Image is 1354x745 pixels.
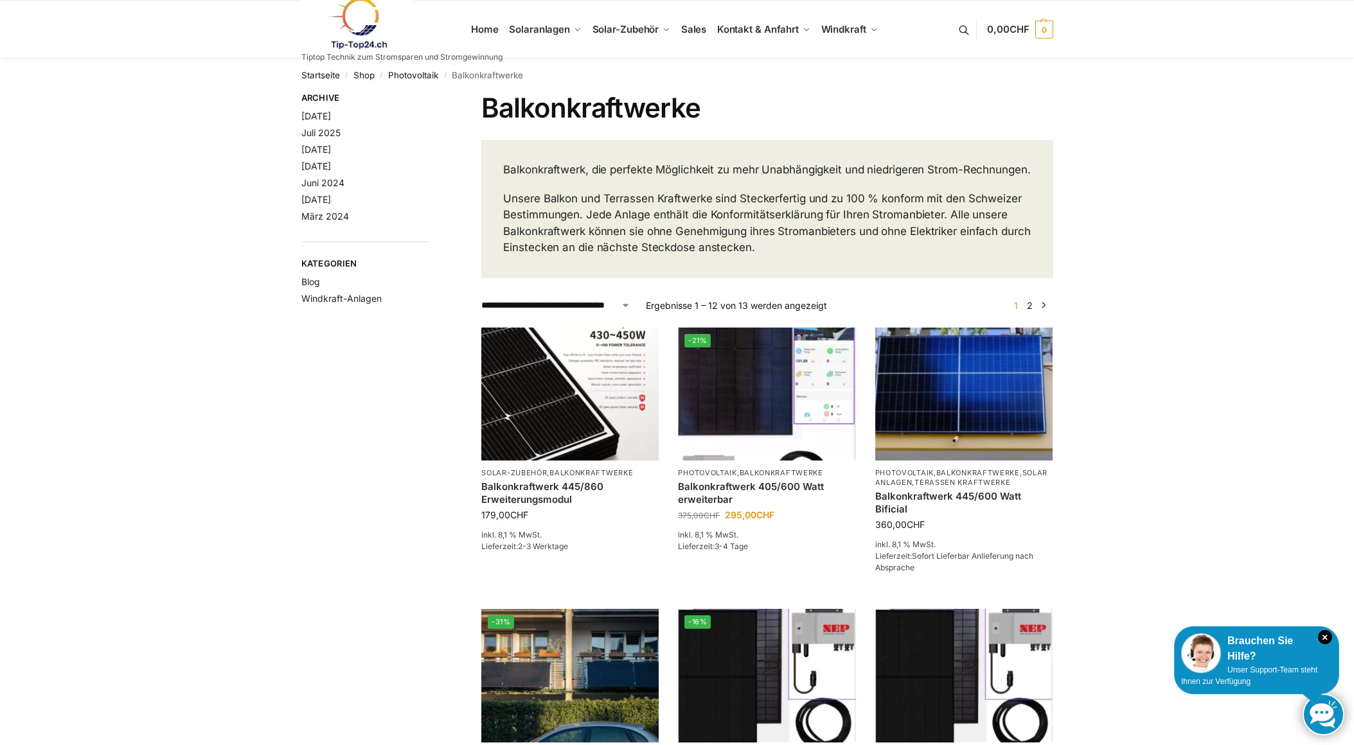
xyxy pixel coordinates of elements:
span: Windkraft [821,23,866,35]
span: Seite 1 [1011,300,1021,311]
a: Kontakt & Anfahrt [711,1,815,58]
a: Solar-Zubehör [587,1,675,58]
a: Solar-Zubehör [481,468,547,477]
a: [DATE] [301,194,331,205]
p: Balkonkraftwerk, die perfekte Möglichkeit zu mehr Unabhängigkeit und niedrigeren Strom-Rechnungen. [503,162,1031,179]
span: 3-4 Tage [715,541,748,551]
a: Photovoltaik [388,70,438,80]
bdi: 375,00 [678,511,720,520]
a: → [1038,299,1048,312]
div: Brauchen Sie Hilfe? [1181,633,1332,664]
img: 2 Balkonkraftwerke [481,609,659,742]
a: [DATE] [301,161,331,171]
span: CHF [704,511,720,520]
bdi: 360,00 [875,519,925,530]
bdi: 179,00 [481,509,528,520]
img: Bificiales Hochleistungsmodul [875,609,1053,742]
span: CHF [510,509,528,520]
span: Sofort Lieferbar Anlieferung nach Absprache [875,551,1033,572]
select: Shop-Reihenfolge [481,299,630,312]
span: 0,00 [987,23,1029,35]
a: Balkonkraftwerke [549,468,633,477]
img: Bificiales Hochleistungsmodul [678,609,855,742]
a: Balkonkraftwerke [740,468,823,477]
p: Ergebnisse 1 – 12 von 13 werden angezeigt [646,299,827,312]
a: Photovoltaik [875,468,934,477]
p: inkl. 8,1 % MwSt. [875,539,1053,550]
span: Archive [301,92,429,105]
h1: Balkonkraftwerke [481,92,1053,124]
button: Close filters [429,92,436,107]
a: Balkonkraftwerk 445/600 Watt Bificial [875,490,1053,515]
nav: Breadcrumb [301,58,1053,92]
a: -21%Steckerfertig Plug & Play mit 410 Watt [678,328,855,460]
a: Photovoltaik [678,468,736,477]
span: Solaranlagen [509,23,570,35]
a: [DATE] [301,110,331,121]
img: Customer service [1181,633,1221,673]
a: März 2024 [301,211,349,222]
a: 0,00CHF 0 [987,10,1053,49]
span: Lieferzeit: [481,541,568,551]
a: Balkonkraftwerke [936,468,1020,477]
a: -31%2 Balkonkraftwerke [481,609,659,742]
span: Sales [681,23,707,35]
a: -16%Bificiales Hochleistungsmodul [678,609,855,742]
bdi: 295,00 [725,509,774,520]
a: Balkonkraftwerk 405/600 Watt erweiterbar [678,480,855,505]
a: Juni 2024 [301,177,344,188]
span: Kategorien [301,258,429,270]
img: Steckerfertig Plug & Play mit 410 Watt [678,328,855,460]
span: Kontakt & Anfahrt [717,23,799,35]
span: Lieferzeit: [875,551,1033,572]
i: Schließen [1318,630,1332,644]
span: Lieferzeit: [678,541,748,551]
p: , [678,468,855,478]
span: / [340,71,353,81]
span: / [375,71,388,81]
a: Juli 2025 [301,127,341,138]
a: Balkonkraftwerk 445/860 Erweiterungsmodul [481,480,659,505]
a: Blog [301,276,320,287]
img: Solaranlage für den kleinen Balkon [875,328,1053,460]
span: CHF [1010,23,1029,35]
a: [DATE] [301,144,331,155]
p: , , , [875,468,1053,488]
img: Balkonkraftwerk 445/860 Erweiterungsmodul [481,328,659,460]
a: Terassen Kraftwerke [914,478,1010,487]
a: Windkraft [815,1,883,58]
span: Unser Support-Team steht Ihnen zur Verfügung [1181,665,1317,686]
p: Unsere Balkon und Terrassen Kraftwerke sind Steckerfertig und zu 100 % konform mit den Schweizer ... [503,191,1031,256]
span: 0 [1035,21,1053,39]
span: / [438,71,452,81]
a: Windkraft-Anlagen [301,293,382,304]
a: Sales [675,1,711,58]
p: , [481,468,659,478]
nav: Produkt-Seitennummerierung [1006,299,1053,312]
span: CHF [907,519,925,530]
span: CHF [756,509,774,520]
span: 2-3 Werktage [518,541,568,551]
p: inkl. 8,1 % MwSt. [481,529,659,541]
a: Shop [353,70,375,80]
a: Solaranlagen [875,468,1048,487]
span: Solar-Zubehör [592,23,659,35]
p: inkl. 8,1 % MwSt. [678,529,855,541]
a: Seite 2 [1024,300,1036,311]
a: Startseite [301,70,340,80]
p: Tiptop Technik zum Stromsparen und Stromgewinnung [301,53,503,61]
a: Solaranlagen [504,1,587,58]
